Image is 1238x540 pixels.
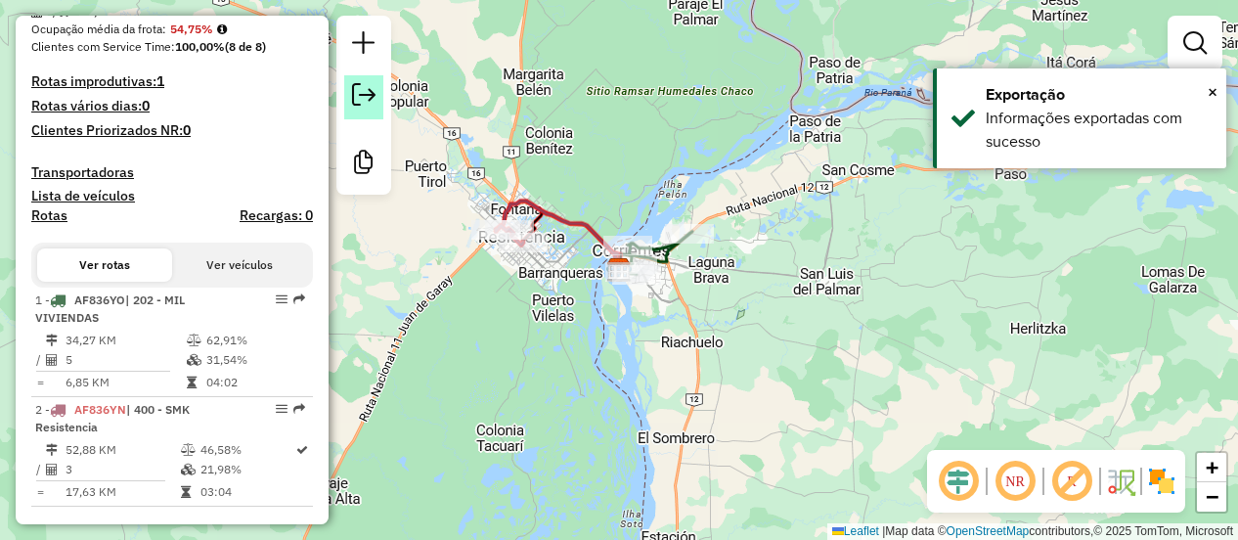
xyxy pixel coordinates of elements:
strong: 100,00% [175,39,225,54]
td: 46,58% [199,440,294,460]
td: / [35,460,45,479]
a: Exibir filtros [1175,23,1215,63]
span: AF836YO [74,292,125,307]
span: AF836YN [74,402,126,417]
i: Rota otimizada [296,444,308,456]
i: % de utilização do peso [187,335,201,346]
button: Ver rotas [37,248,172,282]
h4: Rotas improdutivas: [31,73,313,90]
a: Exportar sessão [344,75,383,119]
span: × [1208,81,1217,103]
td: = [35,482,45,502]
a: Criar modelo [344,143,383,187]
div: Exportação [986,83,1212,107]
em: Rota exportada [293,403,305,415]
td: = [35,373,45,392]
i: Distância Total [46,335,58,346]
td: 5 [65,350,186,370]
a: Nova sessão e pesquisa [344,23,383,67]
span: Ocultar NR [992,458,1039,505]
td: 3 [65,460,180,479]
span: 1 - [35,292,185,325]
img: SAZ AR Corrientes [606,257,632,283]
td: 31,54% [205,350,304,370]
a: OpenStreetMap [947,524,1030,538]
td: 52,88 KM [65,440,180,460]
span: | [882,524,885,538]
i: Tempo total em rota [181,486,191,498]
span: | 202 - MIL VIVIENDAS [35,292,185,325]
td: 03:04 [199,482,294,502]
i: Distância Total [46,444,58,456]
strong: 0 [183,121,191,139]
td: 21,98% [199,460,294,479]
i: % de utilização da cubagem [187,354,201,366]
td: 04:02 [205,373,304,392]
td: / [35,350,45,370]
em: Rota exportada [293,293,305,305]
em: Opções [276,403,287,415]
strong: 54,75% [170,22,213,36]
i: % de utilização do peso [181,444,196,456]
span: | 400 - SMK Resistencia [35,402,190,434]
a: Rotas [31,207,67,224]
img: Exibir/Ocultar setores [1146,466,1177,497]
a: Leaflet [832,524,879,538]
strong: (8 de 8) [225,39,266,54]
span: Ocupação média da frota: [31,22,166,36]
strong: 1 [156,72,164,90]
strong: 0 [142,97,150,114]
span: Exibir rótulo [1048,458,1095,505]
h4: Lista de veículos [31,188,313,204]
h4: Transportadoras [31,164,313,181]
h4: Clientes Priorizados NR: [31,122,313,139]
button: Ver veículos [172,248,307,282]
em: Média calculada utilizando a maior ocupação (%Peso ou %Cubagem) de cada rota da sessão. Rotas cro... [217,23,227,35]
span: 2 - [35,402,190,434]
a: Zoom in [1197,453,1226,482]
td: 62,91% [205,331,304,350]
td: 17,63 KM [65,482,180,502]
img: Fluxo de ruas [1105,466,1136,497]
span: − [1206,484,1218,509]
i: % de utilização da cubagem [181,464,196,475]
td: 6,85 KM [65,373,186,392]
i: Total de Atividades [46,464,58,475]
i: Total de Atividades [46,354,58,366]
td: 34,27 KM [65,331,186,350]
span: Ocultar deslocamento [935,458,982,505]
h4: Recargas: 0 [240,207,313,224]
a: Zoom out [1197,482,1226,512]
button: Close [1208,77,1217,107]
div: Map data © contributors,© 2025 TomTom, Microsoft [827,523,1238,540]
span: Clientes com Service Time: [31,39,175,54]
em: Opções [276,293,287,305]
h4: Rotas vários dias: [31,98,313,114]
div: Informações exportadas com sucesso [986,107,1212,154]
i: Tempo total em rota [187,377,197,388]
span: + [1206,455,1218,479]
